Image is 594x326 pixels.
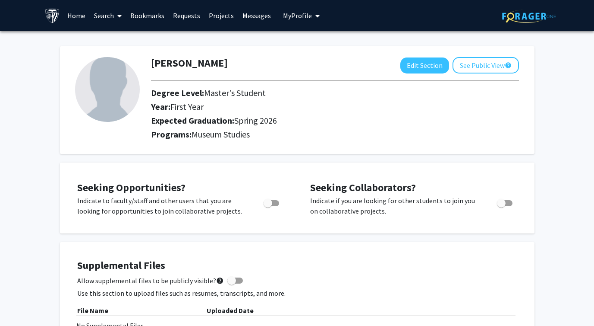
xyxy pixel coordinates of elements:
span: Allow supplemental files to be publicly visible? [77,275,224,286]
h2: Degree Level: [151,88,470,98]
a: Requests [169,0,204,31]
span: First Year [170,101,204,112]
img: Profile Picture [75,57,140,122]
span: Seeking Collaborators? [310,181,416,194]
a: Home [63,0,90,31]
span: Seeking Opportunities? [77,181,185,194]
span: Spring 2026 [234,115,277,126]
a: Search [90,0,126,31]
a: Projects [204,0,238,31]
span: Museum Studies [192,129,250,140]
b: File Name [77,306,108,315]
p: Use this section to upload files such as resumes, transcripts, and more. [77,288,517,298]
button: Edit Section [400,58,449,74]
h2: Expected Graduation: [151,115,470,126]
a: Bookmarks [126,0,169,31]
span: Master's Student [204,87,266,98]
div: Toggle [260,195,284,208]
iframe: Chat [6,287,37,320]
h4: Supplemental Files [77,259,517,272]
mat-icon: help [505,60,512,70]
a: Messages [238,0,275,31]
h2: Year: [151,102,470,112]
mat-icon: help [216,275,224,286]
img: ForagerOne Logo [502,10,556,23]
p: Indicate if you are looking for other students to join you on collaborative projects. [310,195,481,216]
span: My Profile [283,11,312,20]
button: See Public View [453,57,519,74]
div: Toggle [493,195,517,208]
img: Johns Hopkins University Logo [45,8,60,23]
p: Indicate to faculty/staff and other users that you are looking for opportunities to join collabor... [77,195,247,216]
b: Uploaded Date [207,306,254,315]
h2: Programs: [151,129,519,140]
h1: [PERSON_NAME] [151,57,228,70]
